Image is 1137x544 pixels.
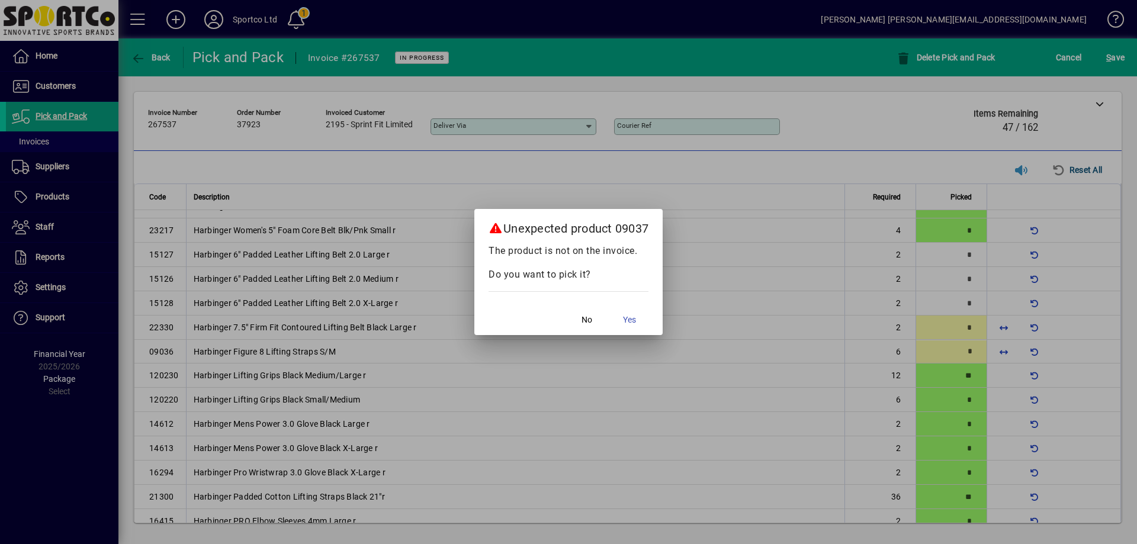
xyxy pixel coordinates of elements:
[489,244,648,258] p: The product is not on the invoice.
[489,268,648,282] p: Do you want to pick it?
[568,309,606,330] button: No
[623,314,636,326] span: Yes
[582,314,592,326] span: No
[611,309,648,330] button: Yes
[474,209,663,243] h2: Unexpected product 09037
